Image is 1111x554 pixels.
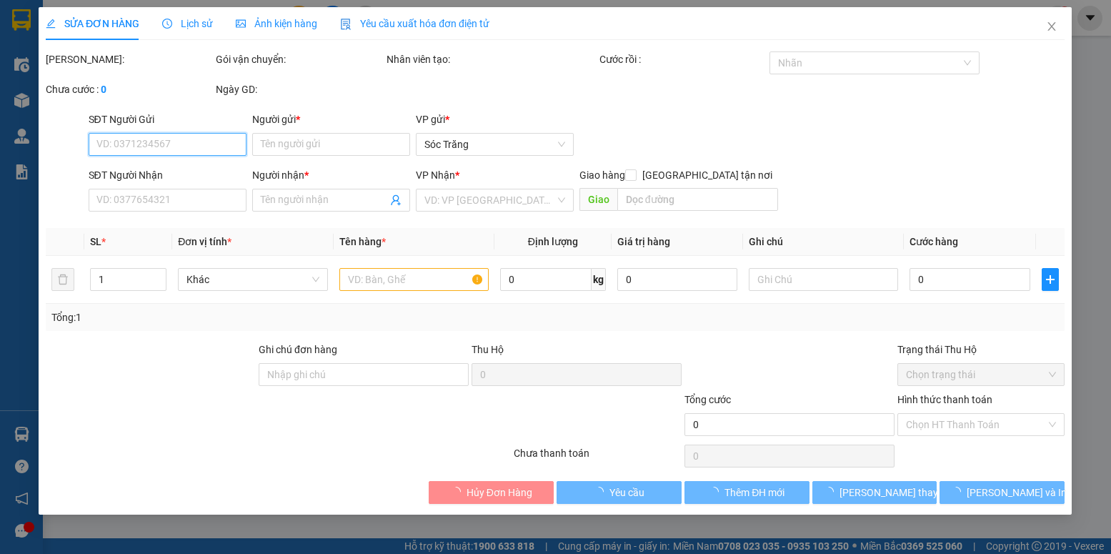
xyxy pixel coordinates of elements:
[467,485,532,500] span: Hủy Đơn Hàng
[528,236,578,247] span: Định lượng
[46,51,213,67] div: [PERSON_NAME]:
[259,344,337,355] label: Ghi chú đơn hàng
[46,18,139,29] span: SỬA ĐƠN HÀNG
[579,169,625,181] span: Giao hàng
[51,310,429,325] div: Tổng: 1
[179,236,232,247] span: Đơn vị tính
[840,485,954,500] span: [PERSON_NAME] thay đổi
[744,228,905,256] th: Ghi chú
[46,19,56,29] span: edit
[579,188,617,211] span: Giao
[594,487,609,497] span: loading
[812,481,937,504] button: [PERSON_NAME] thay đổi
[709,487,725,497] span: loading
[390,194,402,206] span: user-add
[236,19,246,29] span: picture
[89,167,246,183] div: SĐT Người Nhận
[1042,274,1058,285] span: plus
[1042,268,1059,291] button: plus
[46,81,213,97] div: Chưa cước :
[51,268,74,291] button: delete
[424,134,565,155] span: Sóc Trăng
[416,112,574,127] div: VP gửi
[101,84,106,95] b: 0
[599,51,767,67] div: Cước rồi :
[897,342,1065,357] div: Trạng thái Thu Hộ
[416,169,455,181] span: VP Nhận
[259,363,469,386] input: Ghi chú đơn hàng
[940,481,1065,504] button: [PERSON_NAME] và In
[952,487,967,497] span: loading
[617,236,670,247] span: Giá trị hàng
[341,19,352,30] img: icon
[725,485,785,500] span: Thêm ĐH mới
[1047,21,1058,32] span: close
[1032,7,1072,47] button: Close
[592,268,606,291] span: kg
[89,112,246,127] div: SĐT Người Gửi
[216,51,384,67] div: Gói vận chuyển:
[451,487,467,497] span: loading
[472,344,504,355] span: Thu Hộ
[609,485,644,500] span: Yêu cầu
[684,394,731,405] span: Tổng cước
[163,19,173,29] span: clock-circle
[513,445,683,470] div: Chưa thanh toán
[637,167,779,183] span: [GEOGRAPHIC_DATA] tận nơi
[163,18,214,29] span: Lịch sử
[387,51,597,67] div: Nhân viên tạo:
[216,81,384,97] div: Ngày GD:
[617,188,778,211] input: Dọc đường
[684,481,809,504] button: Thêm ĐH mới
[252,112,410,127] div: Người gửi
[91,236,102,247] span: SL
[967,485,1067,500] span: [PERSON_NAME] và In
[429,481,554,504] button: Hủy Đơn Hàng
[897,394,992,405] label: Hình thức thanh toán
[187,269,319,290] span: Khác
[339,236,386,247] span: Tên hàng
[906,364,1056,385] span: Chọn trạng thái
[339,268,489,291] input: VD: Bàn, Ghế
[910,236,959,247] span: Cước hàng
[252,167,410,183] div: Người nhận
[236,18,318,29] span: Ảnh kiện hàng
[341,18,490,29] span: Yêu cầu xuất hóa đơn điện tử
[824,487,840,497] span: loading
[749,268,899,291] input: Ghi Chú
[557,481,682,504] button: Yêu cầu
